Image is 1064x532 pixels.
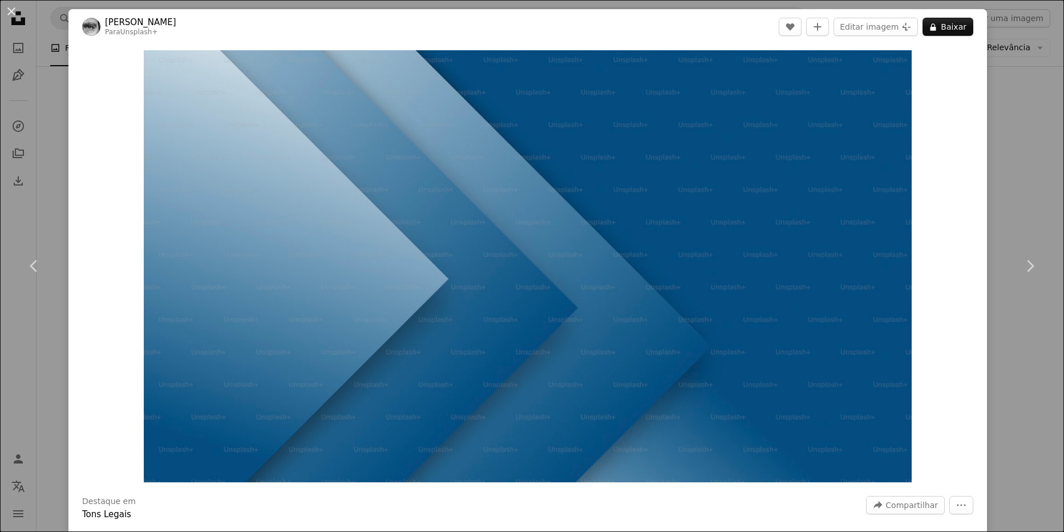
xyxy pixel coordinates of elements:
[779,18,802,36] button: Curtir
[120,28,158,36] a: Unsplash+
[105,17,176,28] a: [PERSON_NAME]
[996,211,1064,321] a: Próximo
[82,496,136,507] h3: Destaque em
[105,28,176,37] div: Para
[144,50,912,482] button: Ampliar esta imagem
[885,497,938,514] span: Compartilhar
[806,18,829,36] button: Adicionar à coleção
[949,496,973,514] button: Mais ações
[82,509,131,519] a: Tons Legais
[923,18,973,36] button: Baixar
[144,50,912,482] img: um fundo abstrato azul com um design diagonal
[834,18,918,36] button: Editar imagem
[82,18,100,36] img: Ir para o perfil de Francesco Ungaro
[866,496,945,514] button: Compartilhar esta imagem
